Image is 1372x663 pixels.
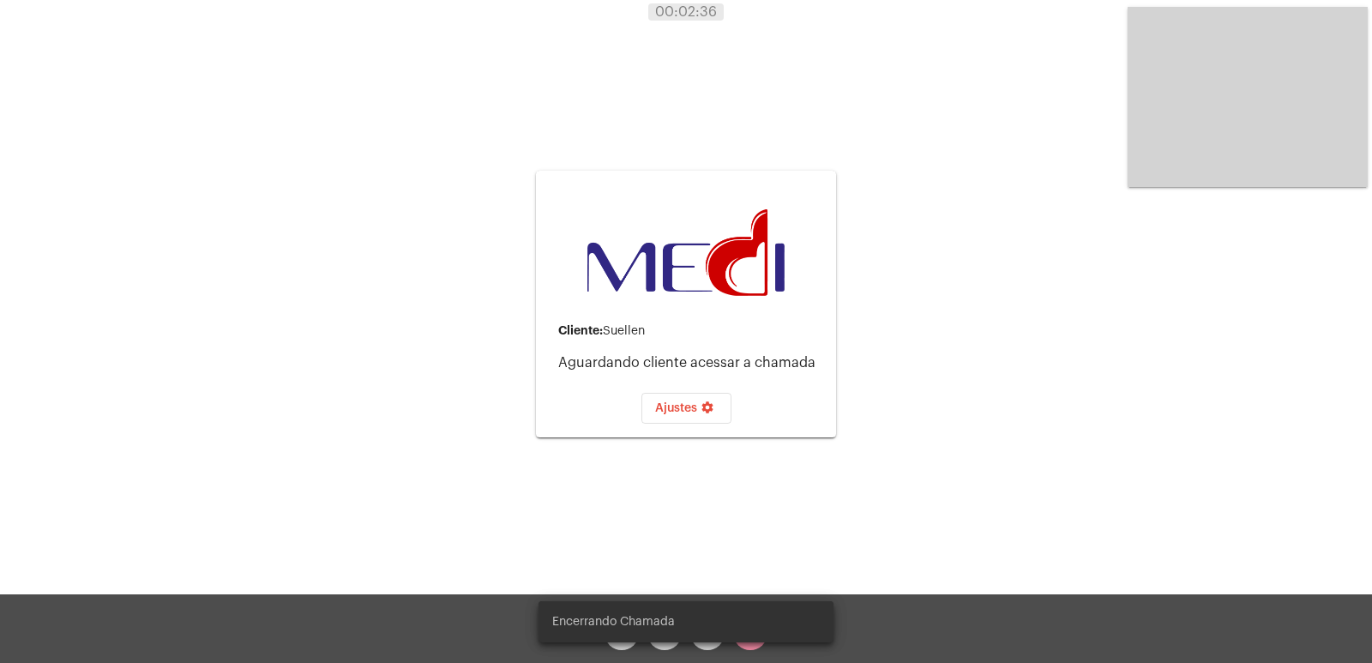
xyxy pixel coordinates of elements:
p: Aguardando cliente acessar a chamada [558,355,822,371]
mat-icon: settings [697,401,718,421]
span: Ajustes [655,402,718,414]
div: Suellen [558,324,822,338]
span: Encerrando Chamada [552,613,675,630]
img: d3a1b5fa-500b-b90f-5a1c-719c20e9830b.png [587,209,785,297]
span: 00:02:36 [655,5,717,19]
button: Ajustes [641,393,731,424]
strong: Cliente: [558,324,603,336]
